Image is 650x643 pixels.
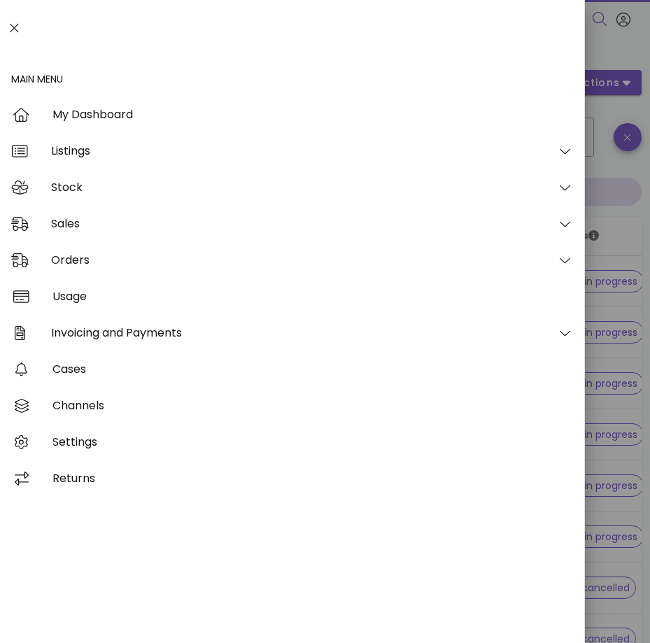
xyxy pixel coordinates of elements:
[51,181,540,194] div: Stock
[52,472,574,485] div: Returns
[52,435,574,448] div: Settings
[52,108,574,121] div: My Dashboard
[52,399,574,412] div: Channels
[52,290,574,303] div: Usage
[51,253,540,267] div: Orders
[51,144,540,157] div: Listings
[51,326,540,339] div: Invoicing and Payments
[51,217,540,230] div: Sales
[52,362,574,376] div: Cases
